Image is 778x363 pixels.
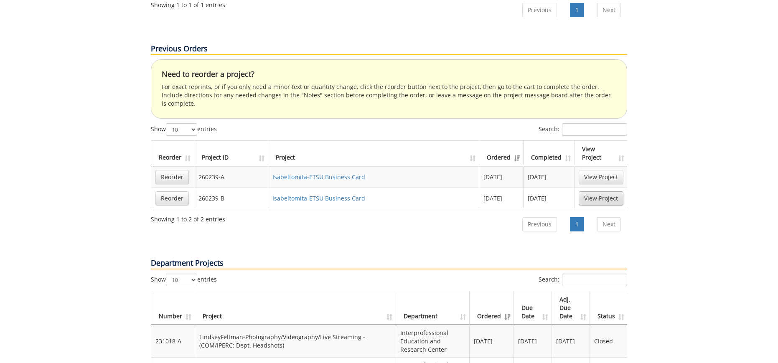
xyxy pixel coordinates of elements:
[597,3,621,17] a: Next
[166,274,197,286] select: Showentries
[562,274,627,286] input: Search:
[151,123,217,136] label: Show entries
[272,173,365,181] a: Isabeltomita-ETSU Business Card
[195,291,396,325] th: Project: activate to sort column ascending
[151,274,217,286] label: Show entries
[590,325,628,357] td: Closed
[522,217,557,231] a: Previous
[479,188,524,209] td: [DATE]
[539,274,627,286] label: Search:
[151,258,627,269] p: Department Projects
[396,291,470,325] th: Department: activate to sort column ascending
[162,83,616,108] p: For exact reprints, or if you only need a minor text or quantity change, click the reorder button...
[272,194,365,202] a: Isabeltomita-ETSU Business Card
[155,170,189,184] a: Reorder
[151,212,225,223] div: Showing 1 to 2 of 2 entries
[514,325,552,357] td: [DATE]
[470,325,514,357] td: [DATE]
[151,43,627,55] p: Previous Orders
[479,141,524,166] th: Ordered: activate to sort column ascending
[194,141,268,166] th: Project ID: activate to sort column ascending
[162,70,616,79] h4: Need to reorder a project?
[539,123,627,136] label: Search:
[597,217,621,231] a: Next
[579,170,623,184] a: View Project
[396,325,470,357] td: Interprofessional Education and Research Center
[151,325,195,357] td: 231018-A
[151,141,194,166] th: Reorder: activate to sort column ascending
[524,141,575,166] th: Completed: activate to sort column ascending
[570,217,584,231] a: 1
[155,191,189,206] a: Reorder
[514,291,552,325] th: Due Date: activate to sort column ascending
[575,141,628,166] th: View Project: activate to sort column ascending
[470,291,514,325] th: Ordered: activate to sort column ascending
[552,291,590,325] th: Adj. Due Date: activate to sort column ascending
[552,325,590,357] td: [DATE]
[166,123,197,136] select: Showentries
[195,325,396,357] td: LindseyFeltman-Photography/Videography/Live Streaming - (COM/IPERC: Dept. Headshots)
[570,3,584,17] a: 1
[194,188,268,209] td: 260239-B
[590,291,628,325] th: Status: activate to sort column ascending
[268,141,479,166] th: Project: activate to sort column ascending
[562,123,627,136] input: Search:
[579,191,623,206] a: View Project
[479,166,524,188] td: [DATE]
[524,188,575,209] td: [DATE]
[151,291,195,325] th: Number: activate to sort column ascending
[524,166,575,188] td: [DATE]
[194,166,268,188] td: 260239-A
[522,3,557,17] a: Previous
